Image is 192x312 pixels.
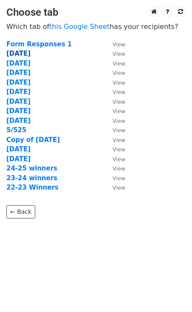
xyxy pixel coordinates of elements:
a: View [104,184,125,191]
small: View [113,70,125,76]
a: View [104,136,125,144]
a: [DATE] [6,98,31,105]
small: View [113,184,125,191]
a: View [104,98,125,105]
a: View [104,155,125,163]
a: View [104,126,125,134]
a: View [104,107,125,115]
a: 23-24 winners [6,174,57,182]
a: Form Responses 1 [6,40,72,48]
iframe: Chat Widget [150,271,192,312]
a: [DATE] [6,69,31,77]
small: View [113,146,125,153]
small: View [113,108,125,114]
a: this Google Sheet [49,23,110,31]
small: View [113,156,125,162]
a: [DATE] [6,107,31,115]
a: View [104,88,125,96]
a: 24-25 winners [6,165,57,172]
small: View [113,89,125,95]
a: View [104,79,125,86]
small: View [113,79,125,86]
small: View [113,127,125,133]
p: Which tab of has your recipients? [6,22,186,31]
a: View [104,69,125,77]
a: [DATE] [6,88,31,96]
a: View [104,40,125,48]
small: View [113,99,125,105]
a: View [104,174,125,182]
small: View [113,60,125,67]
a: View [104,60,125,67]
a: View [104,117,125,125]
a: Copy of [DATE] [6,136,60,144]
a: [DATE] [6,50,31,57]
a: View [104,165,125,172]
small: View [113,118,125,124]
a: 5/525 [6,126,26,134]
a: [DATE] [6,117,31,125]
a: [DATE] [6,60,31,67]
h3: Choose tab [6,6,186,19]
a: ← Back [6,205,35,218]
small: View [113,175,125,182]
a: [DATE] [6,155,31,163]
small: View [113,51,125,57]
a: [DATE] [6,79,31,86]
a: View [104,50,125,57]
small: View [113,41,125,48]
a: 22-23 Winners [6,184,59,191]
small: View [113,165,125,172]
a: View [104,145,125,153]
a: [DATE] [6,145,31,153]
small: View [113,137,125,143]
